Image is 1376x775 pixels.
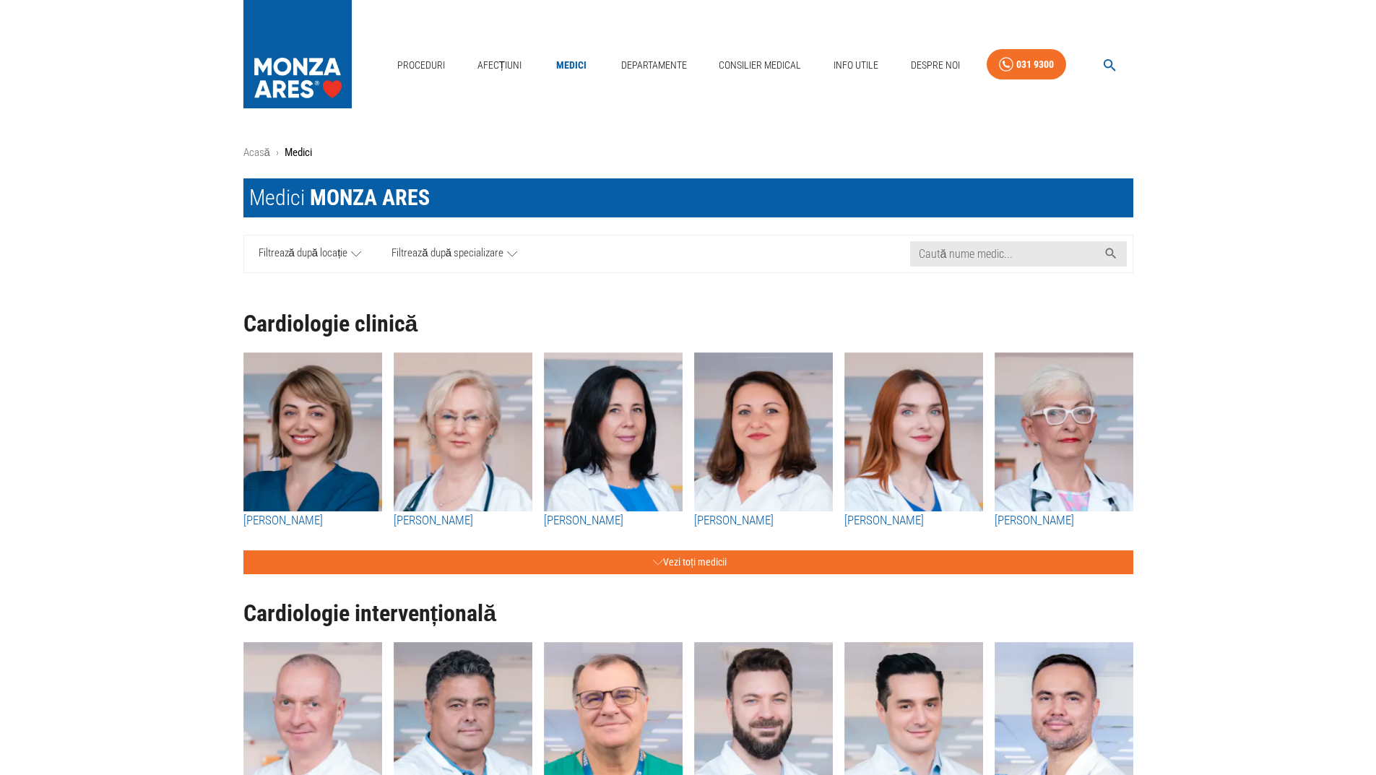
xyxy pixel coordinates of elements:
[544,511,683,530] a: [PERSON_NAME]
[995,511,1133,530] a: [PERSON_NAME]
[394,352,532,511] img: Dr. Dana Constantinescu
[391,51,451,80] a: Proceduri
[243,550,1133,574] button: Vezi toți medicii
[995,352,1133,511] img: Dr. Mihaela Rugină
[391,245,503,263] span: Filtrează după specializare
[828,51,884,80] a: Info Utile
[905,51,966,80] a: Despre Noi
[243,511,382,530] a: [PERSON_NAME]
[694,352,833,511] img: Dr. Raluca Naidin
[844,352,983,511] img: Dr. Irina Macovei Dorobanțu
[1016,56,1054,74] div: 031 9300
[276,144,279,161] li: ›
[243,352,382,511] img: Dr. Silvia Deaconu
[694,511,833,530] a: [PERSON_NAME]
[844,511,983,530] a: [PERSON_NAME]
[615,51,693,80] a: Departamente
[472,51,528,80] a: Afecțiuni
[259,245,348,263] span: Filtrează după locație
[243,311,1133,337] h1: Cardiologie clinică
[376,235,532,272] a: Filtrează după specializare
[243,601,1133,626] h1: Cardiologie intervențională
[249,184,430,212] div: Medici
[243,146,270,159] a: Acasă
[394,511,532,530] a: [PERSON_NAME]
[544,352,683,511] img: Dr. Alexandra Postu
[243,144,1133,161] nav: breadcrumb
[285,144,312,161] p: Medici
[548,51,594,80] a: Medici
[244,235,377,272] a: Filtrează după locație
[713,51,807,80] a: Consilier Medical
[987,49,1066,80] a: 031 9300
[310,185,430,210] span: MONZA ARES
